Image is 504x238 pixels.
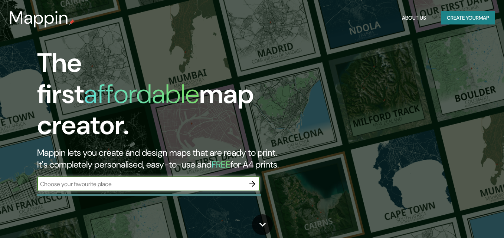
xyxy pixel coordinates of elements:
h1: affordable [84,77,199,111]
h1: The first map creator. [37,47,289,147]
h5: FREE [212,159,230,170]
button: Create yourmap [441,11,495,25]
h2: Mappin lets you create and design maps that are ready to print. It's completely personalised, eas... [37,147,289,171]
button: About Us [399,11,429,25]
h3: Mappin [9,7,69,28]
input: Choose your favourite place [37,180,245,188]
img: mappin-pin [69,19,75,25]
